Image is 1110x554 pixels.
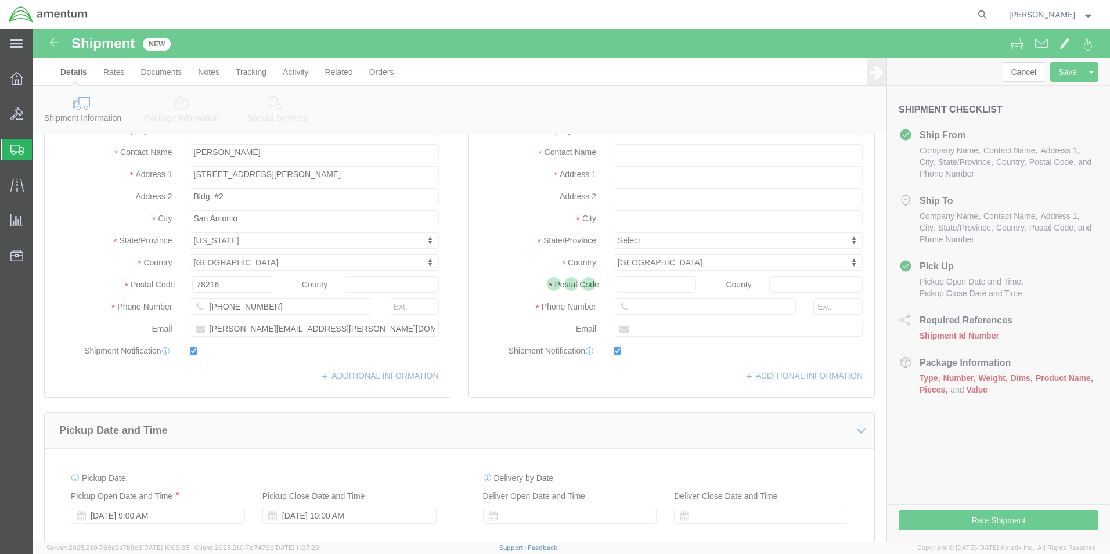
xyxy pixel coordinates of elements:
[274,544,319,551] span: [DATE] 11:37:29
[142,544,189,551] span: [DATE] 10:09:35
[46,544,189,551] span: Server: 2025.21.0-769a9a7b8c3
[917,543,1096,553] span: Copyright © [DATE]-[DATE] Agistix Inc., All Rights Reserved
[1009,8,1075,21] span: ALISON GODOY
[1008,8,1094,21] button: [PERSON_NAME]
[528,544,557,551] a: Feedback
[8,6,88,23] img: logo
[499,544,528,551] a: Support
[194,544,319,551] span: Client: 2025.21.0-7d7479b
